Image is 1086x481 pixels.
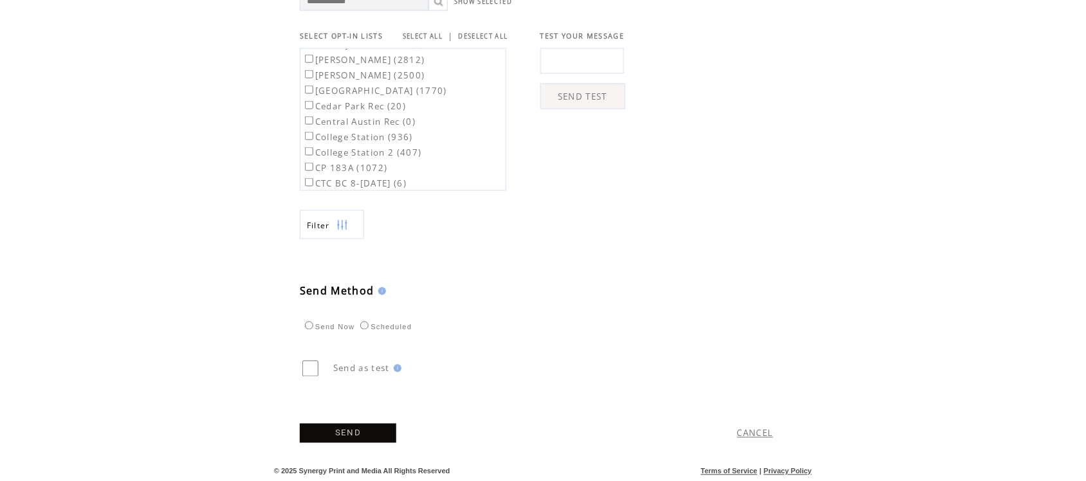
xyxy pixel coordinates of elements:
[305,178,313,186] input: CTC BC 8-[DATE] (6)
[333,363,390,374] span: Send as test
[300,424,396,443] a: SEND
[302,69,425,81] label: [PERSON_NAME] (2500)
[448,30,453,42] span: |
[403,32,443,41] a: SELECT ALL
[701,467,758,475] a: Terms of Service
[764,467,812,475] a: Privacy Policy
[374,287,386,295] img: help.gif
[540,32,625,41] span: TEST YOUR MESSAGE
[459,32,508,41] a: DESELECT ALL
[305,116,313,125] input: Central Austin Rec (0)
[300,210,364,239] a: Filter
[302,54,425,66] label: [PERSON_NAME] (2812)
[760,467,762,475] span: |
[302,85,447,96] label: [GEOGRAPHIC_DATA] (1770)
[305,55,313,63] input: [PERSON_NAME] (2812)
[540,84,625,109] a: SEND TEST
[737,428,773,439] a: CANCEL
[300,284,374,298] span: Send Method
[305,163,313,171] input: CP 183A (1072)
[302,147,422,158] label: College Station 2 (407)
[390,365,401,372] img: help.gif
[302,323,354,331] label: Send Now
[305,322,313,330] input: Send Now
[302,131,413,143] label: College Station (936)
[305,132,313,140] input: College Station (936)
[302,100,406,112] label: Cedar Park Rec (20)
[305,86,313,94] input: [GEOGRAPHIC_DATA] (1770)
[307,220,330,231] span: Show filters
[300,32,383,41] span: SELECT OPT-IN LISTS
[305,70,313,78] input: [PERSON_NAME] (2500)
[302,116,416,127] label: Central Austin Rec (0)
[302,162,388,174] label: CP 183A (1072)
[274,467,450,475] span: © 2025 Synergy Print and Media All Rights Reserved
[357,323,412,331] label: Scheduled
[360,322,369,330] input: Scheduled
[305,101,313,109] input: Cedar Park Rec (20)
[302,177,407,189] label: CTC BC 8-[DATE] (6)
[336,211,348,240] img: filters.png
[305,147,313,156] input: College Station 2 (407)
